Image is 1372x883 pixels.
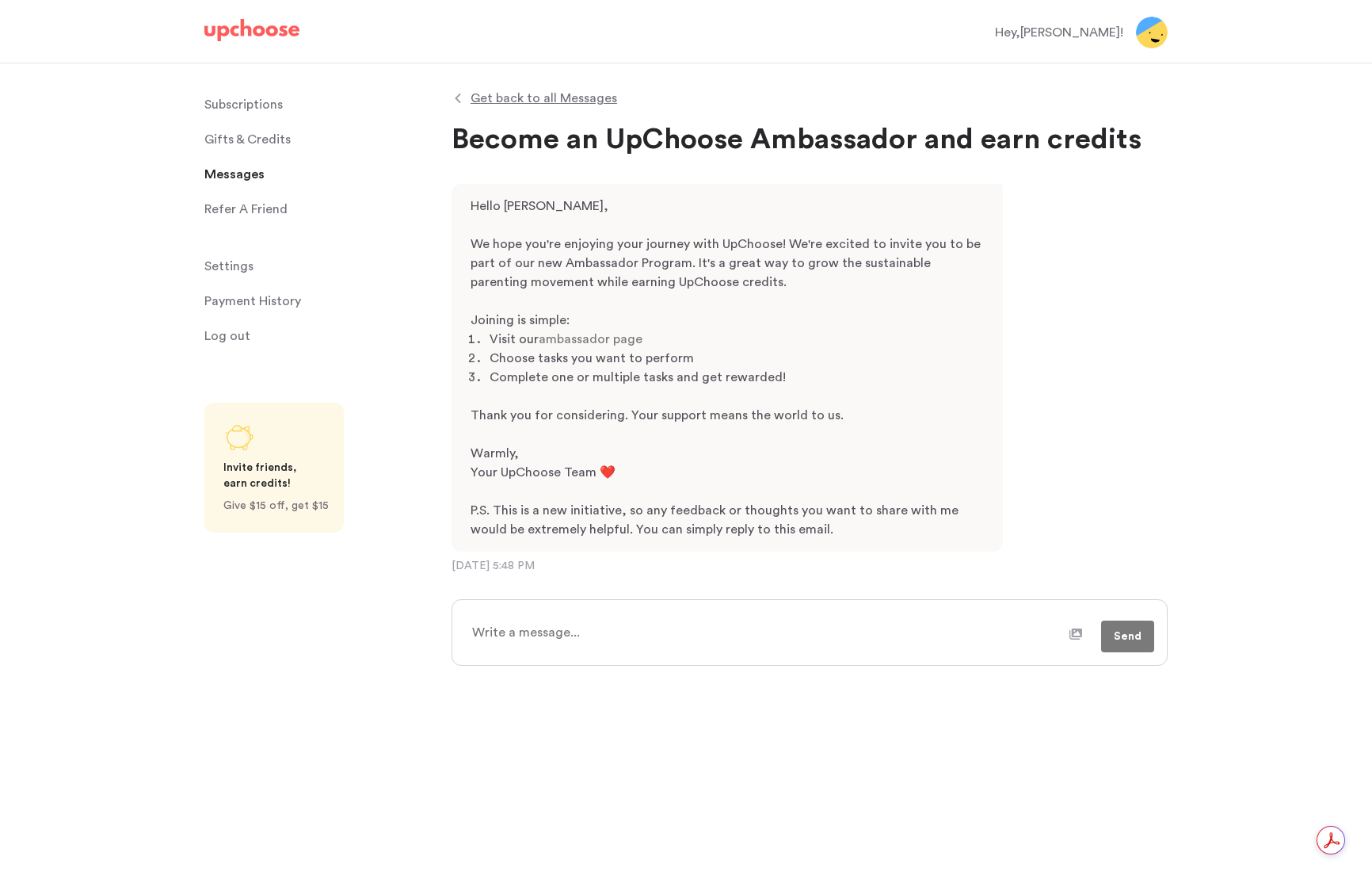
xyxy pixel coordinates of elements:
[204,159,265,190] span: Messages
[204,124,291,155] span: Gifts & Credits
[204,124,433,155] a: Gifts & Credits
[471,311,984,330] p: Joining is simple:
[204,285,301,317] p: Payment History
[539,333,642,346] a: ambassador page
[204,193,288,225] p: Refer A Friend
[490,349,984,368] li: Choose tasks you want to perform
[204,159,433,190] a: Messages
[452,558,1168,574] div: [DATE] 5:48 PM
[471,235,984,292] p: We hope you're enjoying your journey with UpChoose! We're excited to invite you to be part of our...
[204,89,433,120] a: Subscriptions
[204,250,433,282] a: Settings
[204,403,344,533] a: Share UpChoose
[471,406,984,425] p: Thank you for considering. Your support means the world to us.
[995,23,1123,42] div: Hey, [PERSON_NAME] !
[471,444,984,463] p: Warmly,
[452,120,1168,159] div: Become an UpChoose Ambassador and earn credits
[471,463,984,482] p: Your UpChoose Team ❤️
[471,501,984,539] p: P.S. This is a new initiative, so any feedback or thoughts you want to share with me would be ext...
[471,89,617,108] span: Get back to all Messages
[204,89,283,120] p: Subscriptions
[204,285,433,317] a: Payment History
[204,250,253,282] span: Settings
[490,368,984,387] li: Complete one or multiple tasks and get rewarded!
[471,197,984,216] p: Hello [PERSON_NAME],
[490,330,984,349] li: Visit our
[1101,621,1154,652] button: Send
[204,19,299,41] img: UpChoose
[204,320,433,352] a: Log out
[204,193,433,225] a: Refer A Friend
[204,320,250,352] span: Log out
[204,19,299,48] a: UpChoose
[1114,627,1141,646] span: Send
